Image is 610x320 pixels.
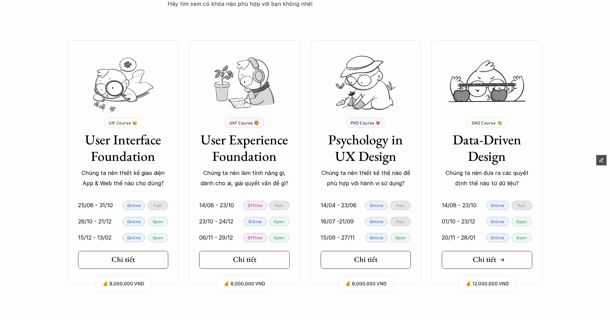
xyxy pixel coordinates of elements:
[442,168,532,189] p: Chúng ta nên đưa ra các quyết định thế nào từ dữ liệu?
[465,279,509,288] p: 💰 12,000,000 VND
[109,120,137,125] p: UIF Course 🐝
[274,219,284,224] p: Open
[78,232,111,243] p: 15/12 - 13/02
[321,131,411,164] h3: Psychology in UX Design
[370,235,383,240] p: Online
[78,131,169,164] h3: User Interface Foundation
[78,200,113,210] p: 25/08 - 31/10
[321,216,354,227] p: 16/07 -21/09
[442,251,532,269] a: Chi tiết
[154,203,162,208] p: Full
[395,235,406,240] p: Open
[127,235,141,240] p: Online
[396,219,404,224] p: Full
[351,120,381,125] p: PXD Course 🦊
[321,232,355,243] p: 15/09 - 27/11
[442,131,532,164] h3: Data-Driven Design
[396,203,404,208] p: Full
[442,216,475,227] p: 01/10 - 23/12
[229,120,259,125] p: UXF Course 🦁
[153,219,163,224] p: Open
[248,203,262,208] p: Offline
[224,279,265,288] p: 💰 8,000,000 VND
[321,168,411,189] p: Chúng ta nên thiết kế thế nào để phù hợp với hành vi sử dụng?
[78,216,111,227] p: 26/10 - 21/12
[442,232,475,243] p: 20/11 - 28/01
[473,255,496,264] h5: Chi tiết
[516,235,527,240] p: Open
[199,251,290,269] a: Chi tiết
[127,219,141,224] p: Online
[199,131,290,164] h3: User Experience Foundation
[321,200,356,210] p: 14/04 - 23/06
[199,232,233,243] p: 06/11 - 29/12
[370,219,383,224] p: Online
[442,200,477,210] p: 14/08 - 23/10
[199,168,290,189] p: Chúng ta nên làm tính năng gì, dành cho ai, giải quyết vấn đề gì?
[274,235,284,240] p: Open
[596,155,607,165] button: Edit Framer Content
[275,203,283,208] p: Full
[345,279,386,288] p: 💰 8,000,000 VND
[370,203,383,208] p: Online
[78,251,169,269] a: Chi tiết
[248,235,262,240] p: Offline
[153,235,163,240] p: Open
[248,219,262,224] p: Online
[199,200,234,210] p: 14/08 - 23/10
[491,203,504,208] p: Online
[491,219,504,224] p: Online
[321,251,411,269] a: Chi tiết
[472,120,502,125] p: DAD Course 🐴
[111,255,135,264] h5: Chi tiết
[518,203,526,208] p: Full
[233,255,256,264] h5: Chi tiết
[491,235,504,240] p: Online
[78,168,169,189] p: Chúng ta nên thiết kế giao diện App & Web thế nào cho đúng?
[199,216,233,227] p: 23/10 - 24/12
[103,279,144,288] p: 💰 8,000,000 VND
[354,255,377,264] h5: Chi tiết
[127,203,141,208] p: Online
[516,219,527,224] p: Open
